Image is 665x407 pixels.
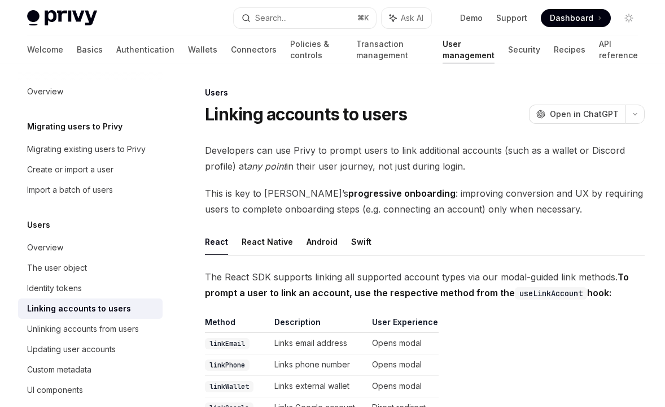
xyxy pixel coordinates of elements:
[357,14,369,23] span: ⌘ K
[18,159,163,180] a: Create or import a user
[18,298,163,319] a: Linking accounts to users
[18,258,163,278] a: The user object
[116,36,174,63] a: Authentication
[247,161,286,172] em: any point
[205,269,645,301] span: The React SDK supports linking all supported account types via our modal-guided link methods.
[18,237,163,258] a: Overview
[27,183,113,197] div: Import a batch of users
[18,380,163,400] a: UI components
[27,383,83,397] div: UI components
[620,9,638,27] button: Toggle dark mode
[460,12,483,24] a: Demo
[351,228,371,255] button: Swift
[27,282,82,295] div: Identity tokens
[255,11,287,25] div: Search...
[27,36,63,63] a: Welcome
[368,317,439,333] th: User Experience
[18,319,163,339] a: Unlinking accounts from users
[205,228,228,255] button: React
[242,228,293,255] button: React Native
[550,12,593,24] span: Dashboard
[554,36,585,63] a: Recipes
[541,9,611,27] a: Dashboard
[27,302,131,315] div: Linking accounts to users
[234,8,376,28] button: Search...⌘K
[368,333,439,354] td: Opens modal
[290,36,343,63] a: Policies & controls
[77,36,103,63] a: Basics
[529,105,625,124] button: Open in ChatGPT
[270,376,368,397] td: Links external wallet
[27,10,97,26] img: light logo
[205,87,645,98] div: Users
[27,218,50,232] h5: Users
[27,261,87,275] div: The user object
[205,142,645,174] span: Developers can use Privy to prompt users to link additional accounts (such as a wallet or Discord...
[18,360,163,380] a: Custom metadata
[18,180,163,200] a: Import a batch of users
[27,241,63,254] div: Overview
[401,12,423,24] span: Ask AI
[368,354,439,376] td: Opens modal
[27,85,63,98] div: Overview
[307,228,338,255] button: Android
[18,139,163,159] a: Migrating existing users to Privy
[599,36,638,63] a: API reference
[205,104,407,124] h1: Linking accounts to users
[18,339,163,360] a: Updating user accounts
[356,36,429,63] a: Transaction management
[508,36,540,63] a: Security
[368,376,439,397] td: Opens modal
[27,142,146,156] div: Migrating existing users to Privy
[27,322,139,336] div: Unlinking accounts from users
[515,287,587,300] code: useLinkAccount
[270,317,368,333] th: Description
[205,360,250,371] code: linkPhone
[18,81,163,102] a: Overview
[205,381,253,392] code: linkWallet
[27,363,91,376] div: Custom metadata
[550,109,619,120] span: Open in ChatGPT
[27,163,113,176] div: Create or import a user
[270,333,368,354] td: Links email address
[270,354,368,376] td: Links phone number
[188,36,217,63] a: Wallets
[27,120,123,133] h5: Migrating users to Privy
[496,12,527,24] a: Support
[205,338,250,349] code: linkEmail
[382,8,431,28] button: Ask AI
[18,278,163,298] a: Identity tokens
[205,185,645,217] span: This is key to [PERSON_NAME]’s : improving conversion and UX by requiring users to complete onboa...
[205,317,270,333] th: Method
[27,343,116,356] div: Updating user accounts
[348,188,456,199] strong: progressive onboarding
[231,36,277,63] a: Connectors
[443,36,495,63] a: User management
